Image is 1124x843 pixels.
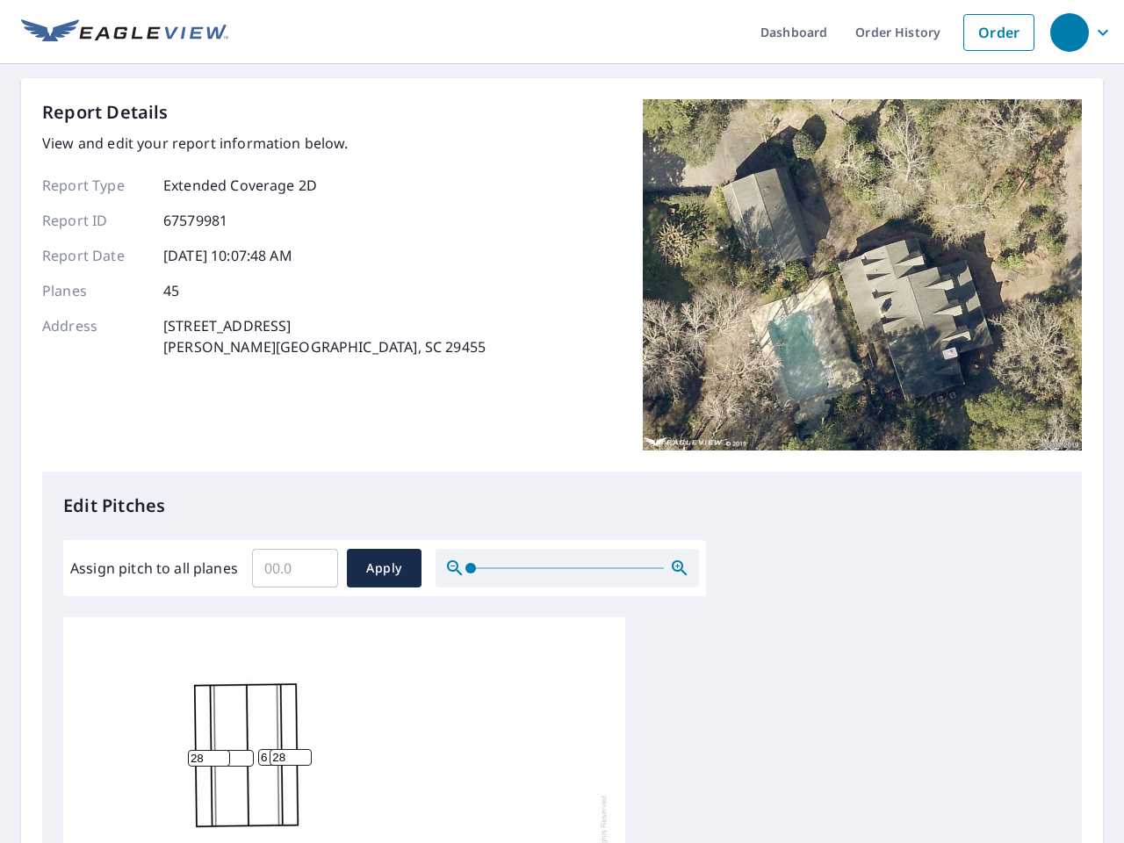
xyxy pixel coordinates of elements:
[42,245,148,266] p: Report Date
[42,210,148,231] p: Report ID
[42,99,169,126] p: Report Details
[163,210,227,231] p: 67579981
[643,99,1082,450] img: Top image
[63,493,1061,519] p: Edit Pitches
[42,133,486,154] p: View and edit your report information below.
[21,19,228,46] img: EV Logo
[42,315,148,357] p: Address
[361,558,407,580] span: Apply
[42,175,148,196] p: Report Type
[163,315,486,357] p: [STREET_ADDRESS] [PERSON_NAME][GEOGRAPHIC_DATA], SC 29455
[252,544,338,593] input: 00.0
[70,558,238,579] label: Assign pitch to all planes
[163,175,317,196] p: Extended Coverage 2D
[163,245,292,266] p: [DATE] 10:07:48 AM
[963,14,1034,51] a: Order
[42,280,148,301] p: Planes
[347,549,421,587] button: Apply
[163,280,179,301] p: 45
